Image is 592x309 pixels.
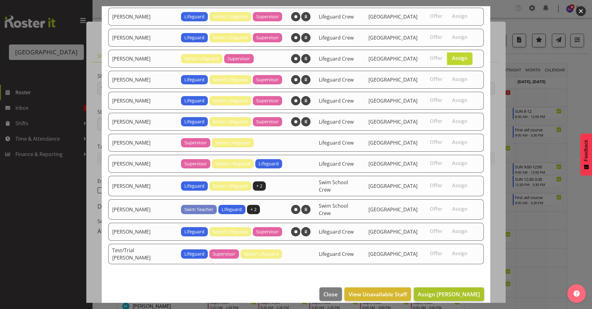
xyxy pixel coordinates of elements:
[228,55,250,62] span: Supervisor
[368,76,417,83] span: [GEOGRAPHIC_DATA]
[108,50,177,68] td: [PERSON_NAME]
[184,139,207,146] span: Supervisor
[319,251,354,257] span: Lifeguard Crew
[368,206,417,213] span: [GEOGRAPHIC_DATA]
[368,228,417,235] span: [GEOGRAPHIC_DATA]
[213,13,248,20] span: Senior Lifeguard
[319,13,354,20] span: Lifeguard Crew
[368,13,417,20] span: [GEOGRAPHIC_DATA]
[452,118,467,124] span: Assign
[244,251,279,257] span: Senior Lifeguard
[452,97,467,103] span: Assign
[319,97,354,104] span: Lifeguard Crew
[368,183,417,189] span: [GEOGRAPHIC_DATA]
[213,76,248,83] span: Senior Lifeguard
[430,206,442,212] span: Offer
[108,176,177,196] td: [PERSON_NAME]
[430,182,442,188] span: Offer
[256,183,262,189] span: + 2
[256,76,279,83] span: Supervisor
[222,206,242,213] span: Lifeguard
[323,290,338,298] span: Close
[108,244,177,264] td: Test/Trial [PERSON_NAME]
[184,76,204,83] span: Lifeguard
[452,182,467,188] span: Assign
[368,118,417,125] span: [GEOGRAPHIC_DATA]
[452,139,467,145] span: Assign
[430,97,442,103] span: Offer
[368,55,417,62] span: [GEOGRAPHIC_DATA]
[368,97,417,104] span: [GEOGRAPHIC_DATA]
[430,118,442,124] span: Offer
[184,251,204,257] span: Lifeguard
[108,8,177,26] td: [PERSON_NAME]
[319,139,354,146] span: Lifeguard Crew
[108,113,177,131] td: [PERSON_NAME]
[256,228,279,235] span: Supervisor
[430,250,442,256] span: Offer
[256,34,279,41] span: Supervisor
[319,287,342,301] button: Close
[452,55,467,61] span: Assign
[184,160,207,167] span: Supervisor
[418,290,480,298] span: Assign [PERSON_NAME]
[184,228,204,235] span: Lifeguard
[319,179,348,193] span: Swim School Crew
[108,199,177,220] td: [PERSON_NAME]
[319,118,354,125] span: Lifeguard Crew
[250,206,257,213] span: + 2
[213,228,248,235] span: Senior Lifeguard
[108,223,177,241] td: [PERSON_NAME]
[430,139,442,145] span: Offer
[215,139,250,146] span: Senior Lifeguard
[256,118,279,125] span: Supervisor
[580,133,592,176] button: Feedback - Show survey
[215,160,250,167] span: Senior Lifeguard
[259,160,279,167] span: Lifeguard
[452,228,467,234] span: Assign
[573,290,580,297] img: help-xxl-2.png
[319,55,354,62] span: Lifeguard Crew
[368,251,417,257] span: [GEOGRAPHIC_DATA]
[108,92,177,110] td: [PERSON_NAME]
[184,55,219,62] span: Senior Lifeguard
[430,228,442,234] span: Offer
[256,97,279,104] span: Supervisor
[213,34,248,41] span: Senior Lifeguard
[184,183,204,189] span: Lifeguard
[184,34,204,41] span: Lifeguard
[430,55,442,61] span: Offer
[184,118,204,125] span: Lifeguard
[213,118,248,125] span: Senior Lifeguard
[213,251,235,257] span: Supervisor
[368,139,417,146] span: [GEOGRAPHIC_DATA]
[319,202,348,217] span: Swim School Crew
[430,13,442,19] span: Offer
[319,76,354,83] span: Lifeguard Crew
[108,134,177,152] td: [PERSON_NAME]
[452,34,467,40] span: Assign
[430,160,442,166] span: Offer
[108,29,177,47] td: [PERSON_NAME]
[184,13,204,20] span: Lifeguard
[184,206,213,213] span: Swim Teacher
[452,160,467,166] span: Assign
[319,160,354,167] span: Lifeguard Crew
[213,97,248,104] span: Senior Lifeguard
[344,287,411,301] button: View Unavailable Staff
[349,290,407,298] span: View Unavailable Staff
[108,155,177,173] td: [PERSON_NAME]
[414,287,484,301] button: Assign [PERSON_NAME]
[368,160,417,167] span: [GEOGRAPHIC_DATA]
[452,250,467,256] span: Assign
[319,34,354,41] span: Lifeguard Crew
[452,76,467,82] span: Assign
[368,34,417,41] span: [GEOGRAPHIC_DATA]
[430,76,442,82] span: Offer
[452,206,467,212] span: Assign
[256,13,279,20] span: Supervisor
[319,228,354,235] span: Lifeguard Crew
[108,71,177,89] td: [PERSON_NAME]
[452,13,467,19] span: Assign
[213,183,248,189] span: Senior Lifeguard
